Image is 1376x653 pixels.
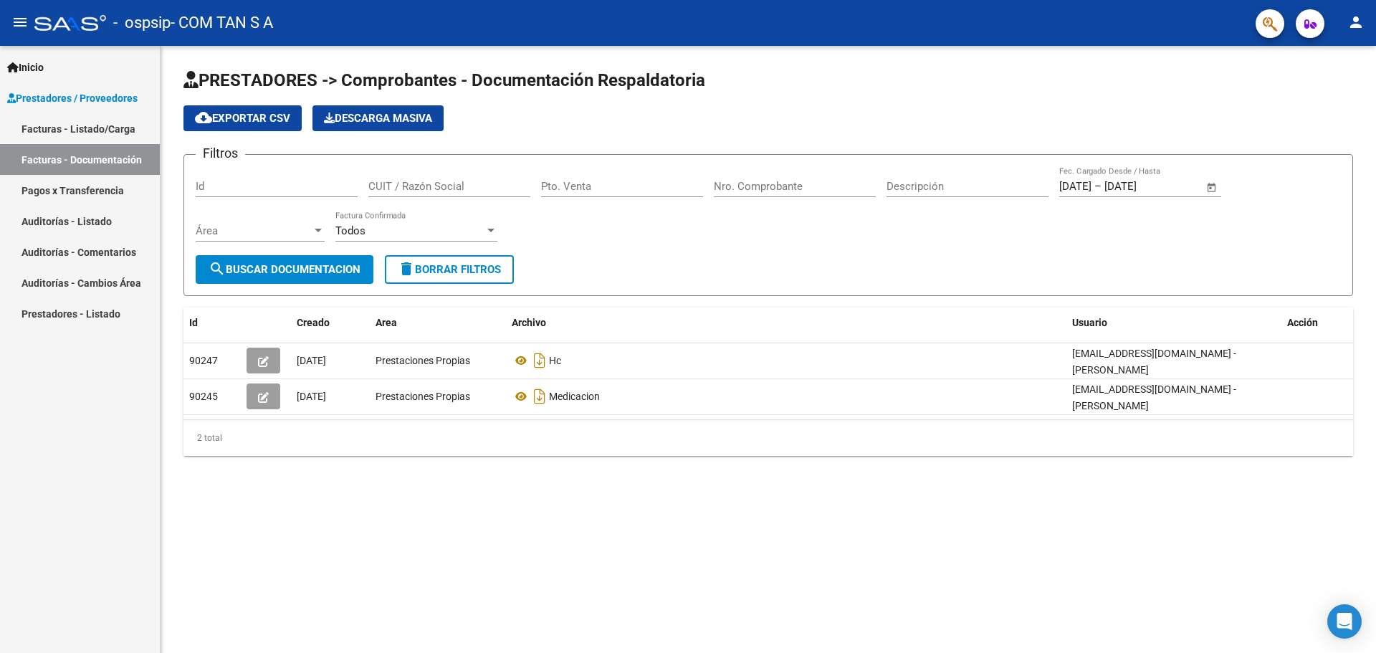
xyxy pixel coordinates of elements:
[196,255,373,284] button: Buscar Documentacion
[297,355,326,366] span: [DATE]
[297,317,330,328] span: Creado
[398,260,415,277] mat-icon: delete
[549,391,600,402] span: Medicacion
[195,109,212,126] mat-icon: cloud_download
[189,391,218,402] span: 90245
[196,143,245,163] h3: Filtros
[183,420,1353,456] div: 2 total
[183,105,302,131] button: Exportar CSV
[196,224,312,237] span: Área
[1059,180,1091,193] input: Fecha inicio
[1072,383,1236,411] span: [EMAIL_ADDRESS][DOMAIN_NAME] - [PERSON_NAME]
[189,317,198,328] span: Id
[7,59,44,75] span: Inicio
[183,70,705,90] span: PRESTADORES -> Comprobantes - Documentación Respaldatoria
[209,263,360,276] span: Buscar Documentacion
[1094,180,1102,193] span: –
[1281,308,1353,338] datatable-header-cell: Acción
[7,90,138,106] span: Prestadores / Proveedores
[1104,180,1174,193] input: Fecha fin
[506,308,1066,338] datatable-header-cell: Archivo
[113,7,171,39] span: - ospsip
[385,255,514,284] button: Borrar Filtros
[1347,14,1365,31] mat-icon: person
[376,317,397,328] span: Area
[512,317,546,328] span: Archivo
[1072,348,1236,376] span: [EMAIL_ADDRESS][DOMAIN_NAME] - [PERSON_NAME]
[291,308,370,338] datatable-header-cell: Creado
[1066,308,1281,338] datatable-header-cell: Usuario
[189,355,218,366] span: 90247
[183,308,241,338] datatable-header-cell: Id
[398,263,501,276] span: Borrar Filtros
[209,260,226,277] mat-icon: search
[370,308,506,338] datatable-header-cell: Area
[549,355,561,366] span: Hc
[530,349,549,372] i: Descargar documento
[1287,317,1318,328] span: Acción
[171,7,273,39] span: - COM TAN S A
[324,112,432,125] span: Descarga Masiva
[376,355,470,366] span: Prestaciones Propias
[195,112,290,125] span: Exportar CSV
[1072,317,1107,328] span: Usuario
[312,105,444,131] button: Descarga Masiva
[1204,179,1220,196] button: Open calendar
[312,105,444,131] app-download-masive: Descarga masiva de comprobantes (adjuntos)
[297,391,326,402] span: [DATE]
[1327,604,1362,639] div: Open Intercom Messenger
[11,14,29,31] mat-icon: menu
[530,385,549,408] i: Descargar documento
[376,391,470,402] span: Prestaciones Propias
[335,224,365,237] span: Todos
